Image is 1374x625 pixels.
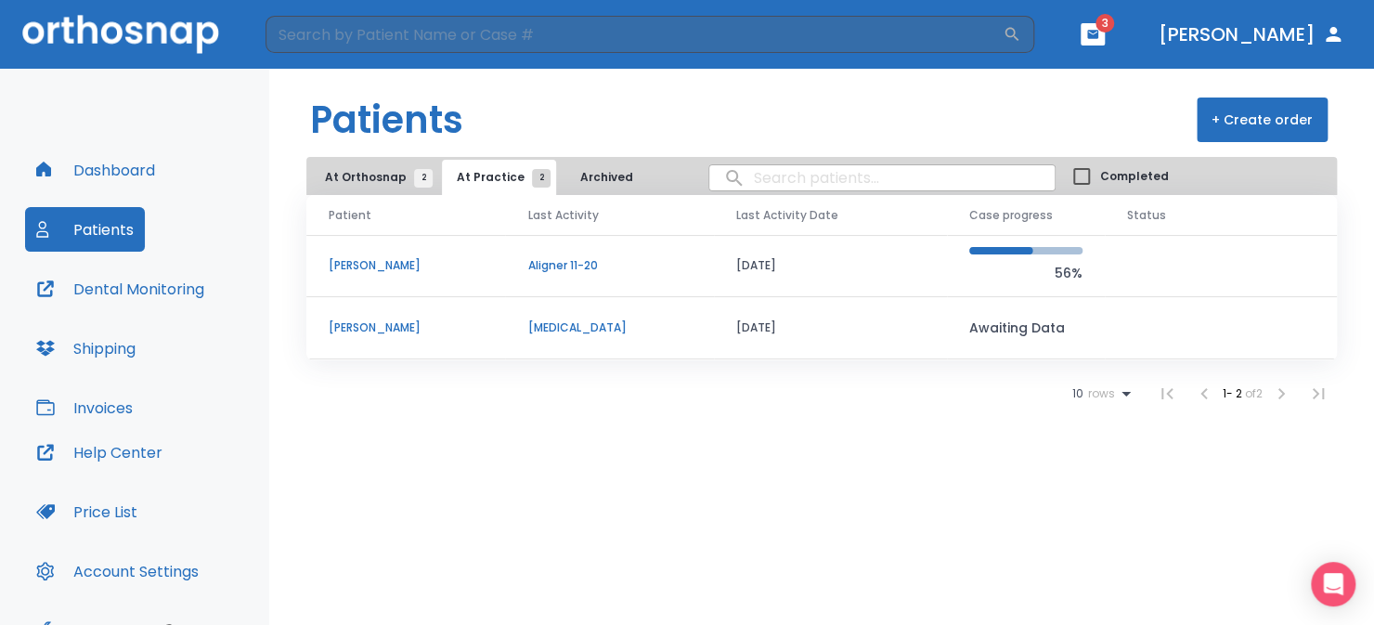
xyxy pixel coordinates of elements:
button: Account Settings [25,549,210,593]
button: Price List [25,489,149,534]
button: [PERSON_NAME] [1151,18,1352,51]
p: [PERSON_NAME] [329,257,483,274]
span: 2 [414,169,433,188]
span: of 2 [1245,385,1263,401]
p: [PERSON_NAME] [329,319,483,336]
p: 56% [969,262,1082,284]
p: [MEDICAL_DATA] [527,319,692,336]
button: + Create order [1197,98,1328,142]
p: Aligner 11-20 [527,257,692,274]
button: Patients [25,207,145,252]
span: At Orthosnap [325,169,423,186]
input: search [709,160,1055,196]
input: Search by Patient Name or Case # [266,16,1003,53]
p: Awaiting Data [969,317,1082,339]
button: Dashboard [25,148,166,192]
td: [DATE] [714,297,947,359]
td: [DATE] [714,235,947,297]
button: Shipping [25,326,147,371]
h1: Patients [310,92,463,148]
span: Patient [329,207,371,224]
span: 10 [1072,387,1083,400]
span: rows [1083,387,1115,400]
span: 2 [532,169,551,188]
button: Archived [560,160,653,195]
span: Case progress [969,207,1053,224]
div: tabs [310,160,656,195]
div: Open Intercom Messenger [1311,562,1355,606]
span: 3 [1095,14,1114,33]
span: Last Activity [527,207,598,224]
span: 1 - 2 [1223,385,1245,401]
img: Orthosnap [22,15,219,53]
span: Last Activity Date [736,207,838,224]
span: Completed [1100,168,1169,185]
button: Help Center [25,430,174,475]
span: Status [1127,207,1166,224]
button: Dental Monitoring [25,267,215,311]
span: At Practice [457,169,541,186]
button: Invoices [25,385,144,430]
